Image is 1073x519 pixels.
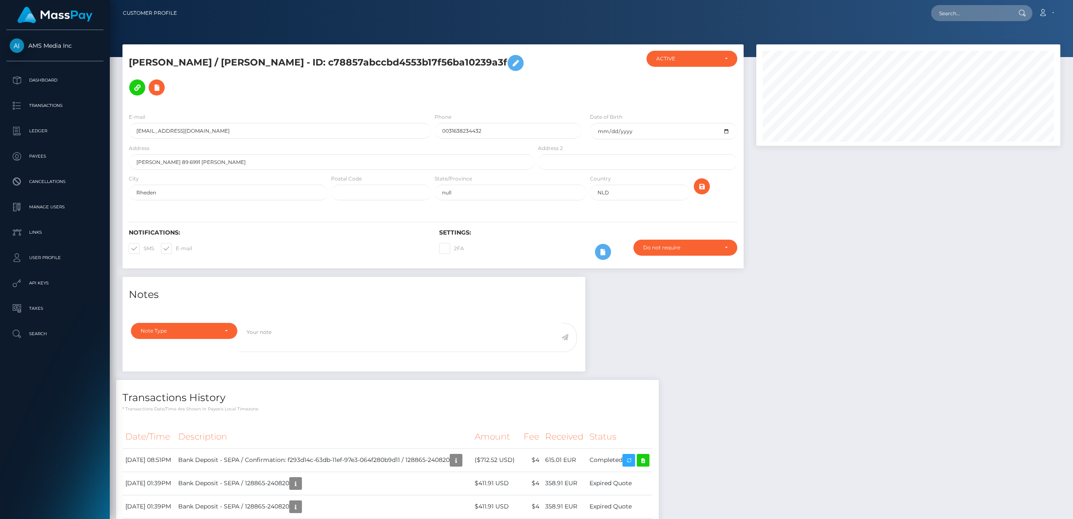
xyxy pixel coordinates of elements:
label: E-mail [161,243,192,254]
p: * Transactions date/time are shown in payee's local timezone [122,406,652,412]
label: E-mail [129,113,145,121]
th: Description [175,425,472,448]
td: Bank Deposit - SEPA / Confirmation: f293d14c-63db-11ef-97e3-064f280b9d11 / 128865-240820 [175,448,472,472]
td: $4 [521,472,542,495]
button: ACTIVE [647,51,737,67]
th: Date/Time [122,425,175,448]
td: Expired Quote [587,495,652,518]
h4: Notes [129,287,579,302]
td: $4 [521,495,542,518]
p: Payees [10,150,100,163]
div: ACTIVE [656,55,718,62]
a: Links [6,222,103,243]
td: 615.01 EUR [542,448,587,472]
th: Fee [521,425,542,448]
h4: Transactions History [122,391,652,405]
img: MassPay Logo [17,7,92,23]
label: Country [590,175,611,183]
label: City [129,175,139,183]
th: Received [542,425,587,448]
label: Phone [435,113,451,121]
label: Address 2 [538,145,563,152]
a: Payees [6,146,103,167]
td: Bank Deposit - SEPA / 128865-240820 [175,495,472,518]
label: State/Province [435,175,472,183]
p: Ledger [10,125,100,137]
td: [DATE] 01:39PM [122,495,175,518]
p: Dashboard [10,74,100,87]
a: Cancellations [6,171,103,192]
img: AMS Media Inc [10,38,24,53]
td: [DATE] 01:39PM [122,472,175,495]
p: Cancellations [10,175,100,188]
a: Taxes [6,298,103,319]
th: Status [587,425,652,448]
th: Amount [472,425,521,448]
p: Manage Users [10,201,100,213]
a: User Profile [6,247,103,268]
td: Completed [587,448,652,472]
label: SMS [129,243,154,254]
p: Taxes [10,302,100,315]
td: 358.91 EUR [542,472,587,495]
a: Manage Users [6,197,103,218]
p: Links [10,226,100,239]
label: Date of Birth [590,113,622,121]
p: Transactions [10,99,100,112]
p: API Keys [10,277,100,290]
h5: [PERSON_NAME] / [PERSON_NAME] - ID: c78857abccbd4553b17f56ba10239a3f [129,51,530,100]
td: Expired Quote [587,472,652,495]
button: Note Type [131,323,237,339]
td: [DATE] 08:51PM [122,448,175,472]
a: Ledger [6,120,103,142]
td: Bank Deposit - SEPA / 128865-240820 [175,472,472,495]
a: Transactions [6,95,103,116]
td: 358.91 EUR [542,495,587,518]
span: AMS Media Inc [6,42,103,49]
button: Do not require [633,240,737,256]
label: 2FA [439,243,464,254]
a: Search [6,323,103,344]
input: Search... [931,5,1011,21]
div: Do not require [643,244,718,251]
label: Address [129,145,149,152]
td: $4 [521,448,542,472]
a: Customer Profile [123,4,177,22]
div: Note Type [141,328,218,334]
p: Search [10,328,100,340]
td: $411.91 USD [472,472,521,495]
label: Postal Code [331,175,362,183]
h6: Notifications: [129,229,426,236]
h6: Settings: [439,229,737,236]
td: ($712.52 USD) [472,448,521,472]
p: User Profile [10,251,100,264]
a: API Keys [6,273,103,294]
a: Dashboard [6,70,103,91]
td: $411.91 USD [472,495,521,518]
